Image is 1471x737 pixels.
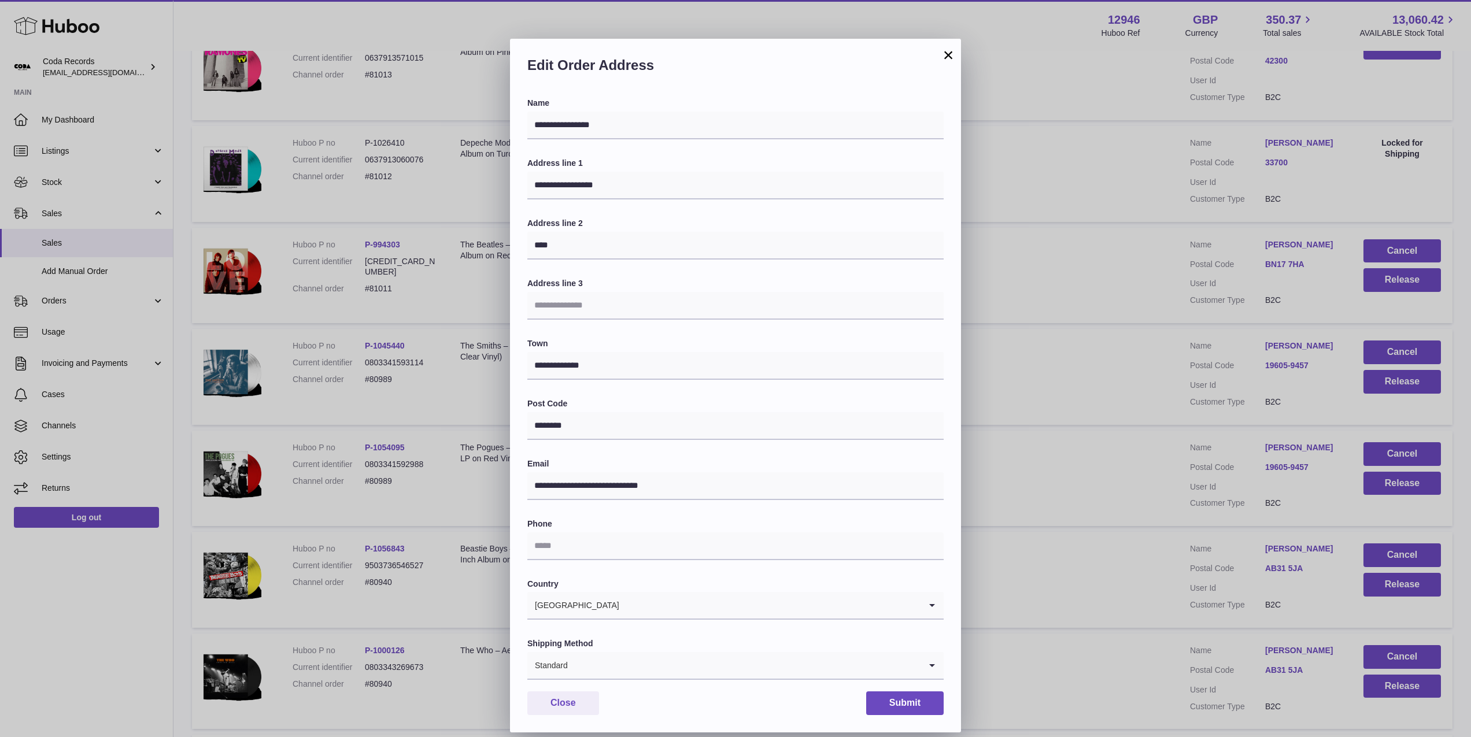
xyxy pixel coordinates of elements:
[620,592,921,619] input: Search for option
[527,338,944,349] label: Town
[527,158,944,169] label: Address line 1
[527,398,944,409] label: Post Code
[527,691,599,715] button: Close
[527,592,944,620] div: Search for option
[527,98,944,109] label: Name
[527,218,944,229] label: Address line 2
[527,579,944,590] label: Country
[866,691,944,715] button: Submit
[527,592,620,619] span: [GEOGRAPHIC_DATA]
[527,56,944,80] h2: Edit Order Address
[568,652,921,679] input: Search for option
[527,519,944,529] label: Phone
[941,48,955,62] button: ×
[527,278,944,289] label: Address line 3
[527,638,944,649] label: Shipping Method
[527,652,568,679] span: Standard
[527,652,944,680] div: Search for option
[527,458,944,469] label: Email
